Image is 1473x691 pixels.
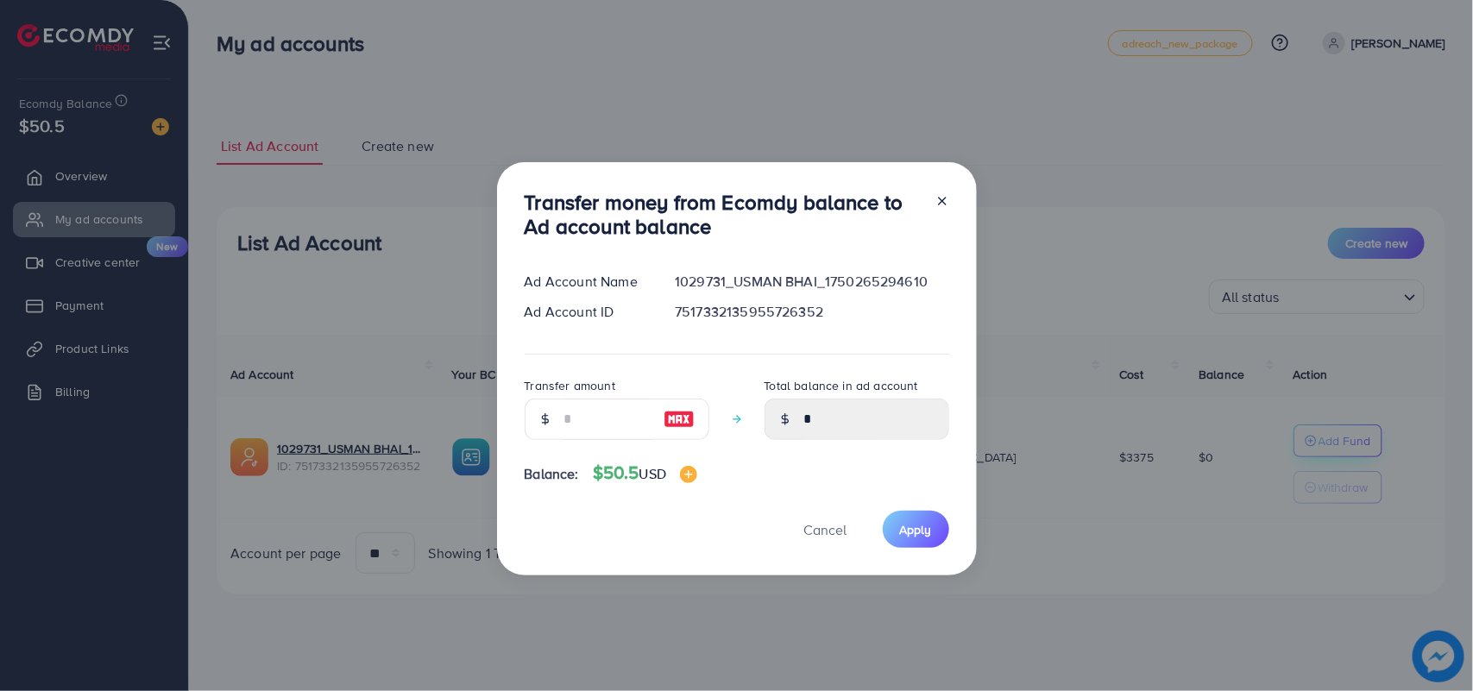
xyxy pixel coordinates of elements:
button: Apply [883,511,949,548]
img: image [664,409,695,430]
label: Total balance in ad account [765,377,918,394]
div: Ad Account Name [511,272,662,292]
span: Cancel [804,520,847,539]
div: Ad Account ID [511,302,662,322]
div: 7517332135955726352 [661,302,962,322]
button: Cancel [783,511,869,548]
div: 1029731_USMAN BHAI_1750265294610 [661,272,962,292]
img: image [680,466,697,483]
h3: Transfer money from Ecomdy balance to Ad account balance [525,190,922,240]
h4: $50.5 [593,462,697,484]
span: Balance: [525,464,579,484]
span: Apply [900,521,932,538]
span: USD [639,464,666,483]
label: Transfer amount [525,377,615,394]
